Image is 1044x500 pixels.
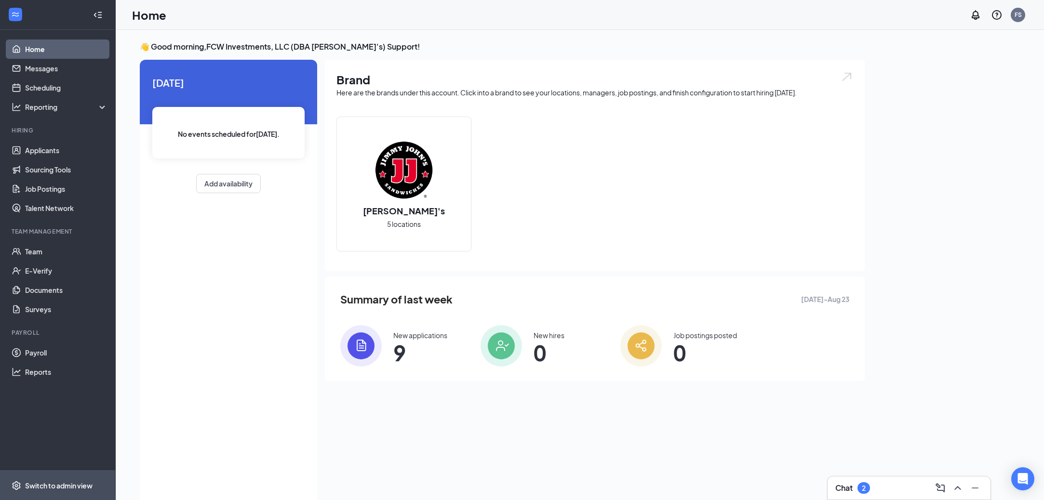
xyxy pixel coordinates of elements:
[353,205,455,217] h2: [PERSON_NAME]'s
[967,480,983,496] button: Minimize
[12,227,106,236] div: Team Management
[25,280,107,300] a: Documents
[25,242,107,261] a: Team
[340,291,453,308] span: Summary of last week
[25,141,107,160] a: Applicants
[178,129,280,139] span: No events scheduled for [DATE] .
[387,219,421,229] span: 5 locations
[196,174,261,193] button: Add availability
[991,9,1003,21] svg: QuestionInfo
[12,481,21,490] svg: Settings
[952,482,964,494] svg: ChevronUp
[25,179,107,198] a: Job Postings
[336,88,853,97] div: Here are the brands under this account. Click into a brand to see your locations, managers, job p...
[25,362,107,382] a: Reports
[373,139,435,201] img: Jimmy John's
[534,344,564,361] span: 0
[1011,467,1034,490] div: Open Intercom Messenger
[12,102,21,112] svg: Analysis
[862,484,866,492] div: 2
[673,344,737,361] span: 0
[801,294,849,304] span: [DATE] - Aug 23
[11,10,20,19] svg: WorkstreamLogo
[25,198,107,218] a: Talent Network
[835,483,853,493] h3: Chat
[969,482,981,494] svg: Minimize
[25,300,107,319] a: Surveys
[340,325,382,367] img: icon
[25,59,107,78] a: Messages
[336,71,853,88] h1: Brand
[970,9,981,21] svg: Notifications
[950,480,965,496] button: ChevronUp
[25,261,107,280] a: E-Verify
[620,325,662,367] img: icon
[935,482,946,494] svg: ComposeMessage
[393,330,447,340] div: New applications
[12,126,106,134] div: Hiring
[25,160,107,179] a: Sourcing Tools
[140,41,865,52] h3: 👋 Good morning, FCW Investments, LLC (DBA [PERSON_NAME]'s) Support !
[25,78,107,97] a: Scheduling
[25,343,107,362] a: Payroll
[1015,11,1022,19] div: FS
[933,480,948,496] button: ComposeMessage
[25,39,107,59] a: Home
[132,7,166,23] h1: Home
[25,481,93,490] div: Switch to admin view
[481,325,522,367] img: icon
[673,330,737,340] div: Job postings posted
[841,71,853,82] img: open.6027fd2a22e1237b5b06.svg
[12,329,106,337] div: Payroll
[393,344,447,361] span: 9
[25,102,108,112] div: Reporting
[534,330,564,340] div: New hires
[93,10,103,20] svg: Collapse
[152,75,305,90] span: [DATE]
